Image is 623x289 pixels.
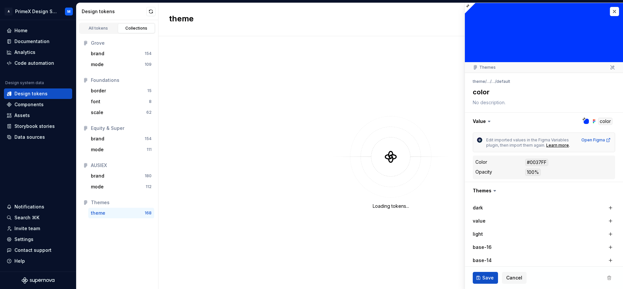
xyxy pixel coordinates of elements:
li: theme [473,79,485,84]
a: Assets [4,110,72,121]
div: Notifications [14,204,44,210]
div: border [91,87,106,94]
button: Contact support [4,245,72,255]
span: Save [482,275,494,281]
div: All tokens [82,26,115,31]
a: Home [4,25,72,36]
li: / [485,79,487,84]
div: 111 [147,147,152,152]
label: base-16 [473,244,491,251]
li: / [495,79,496,84]
button: Help [4,256,72,266]
div: mode [91,61,104,68]
div: brand [91,135,104,142]
div: A [5,8,12,15]
span: . [569,143,570,148]
div: 15 [147,88,152,93]
li: … [487,79,490,84]
div: Grove [91,40,152,46]
a: Components [4,99,72,110]
label: base-14 [473,257,492,264]
div: Design tokens [14,90,48,97]
a: Open Figma [581,137,611,143]
a: Analytics [4,47,72,58]
div: brand [91,50,104,57]
h2: theme [169,13,194,25]
div: theme [91,210,105,216]
button: scale62 [88,107,154,118]
div: Invite team [14,225,40,232]
span: Cancel [506,275,522,281]
div: 8 [149,99,152,104]
a: Data sources [4,132,72,142]
div: Color [475,159,487,165]
button: brand180 [88,171,154,181]
button: font8 [88,96,154,107]
button: Save [473,272,498,284]
div: 62 [146,110,152,115]
div: Design system data [5,80,44,85]
li: … [491,79,495,84]
button: brand154 [88,48,154,59]
div: Components [14,101,44,108]
div: 100% [525,169,541,176]
div: #0037FF [525,159,548,166]
label: light [473,231,483,237]
div: AUSIEX [91,162,152,169]
div: 112 [146,184,152,189]
div: 154 [145,51,152,56]
a: Invite team [4,223,72,234]
a: mode112 [88,181,154,192]
button: theme168 [88,208,154,218]
button: APrimeX Design SystemM [1,4,75,18]
div: Assets [14,112,30,119]
span: Edit imported values in the Figma Variables plugin, then import them again. [486,137,570,148]
div: 180 [145,173,152,179]
div: Documentation [14,38,50,45]
li: default [496,79,510,84]
div: Equity & Super [91,125,152,132]
div: 109 [145,62,152,67]
div: 154 [145,136,152,141]
label: dark [473,205,483,211]
button: mode111 [88,144,154,155]
div: Data sources [14,134,45,140]
div: Opacity [475,169,492,175]
div: Themes [473,65,496,70]
button: brand154 [88,133,154,144]
a: Documentation [4,36,72,47]
textarea: color [471,86,614,98]
div: Analytics [14,49,35,56]
button: border15 [88,85,154,96]
a: Settings [4,234,72,245]
label: value [473,218,486,224]
div: brand [91,173,104,179]
div: mode [91,183,104,190]
div: scale [91,109,103,116]
a: Design tokens [4,88,72,99]
div: Storybook stories [14,123,55,130]
div: Loading tokens... [373,203,409,209]
button: Search ⌘K [4,212,72,223]
button: Cancel [502,272,527,284]
button: mode109 [88,59,154,70]
a: Supernova Logo [22,277,54,284]
button: Notifications [4,202,72,212]
a: Learn more [546,143,569,148]
div: mode [91,146,104,153]
a: Storybook stories [4,121,72,132]
div: Contact support [14,247,52,253]
div: Search ⌘K [14,214,39,221]
div: 168 [145,210,152,216]
div: Settings [14,236,33,243]
div: M [67,9,71,14]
